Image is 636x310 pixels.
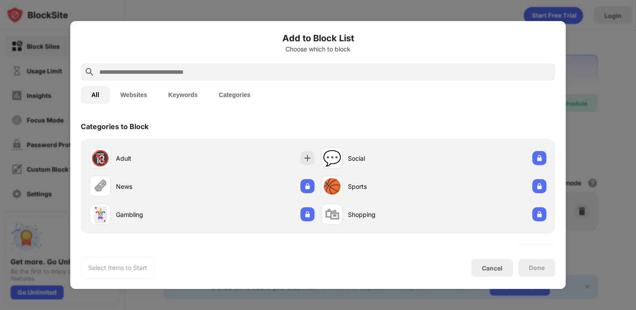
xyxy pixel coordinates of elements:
div: Choose which to block [81,46,555,53]
div: 💬 [323,149,341,167]
div: 🃏 [91,205,109,223]
div: Categories to Block [81,122,148,131]
div: Sports [348,182,434,191]
h6: Add to Block List [81,32,555,45]
div: Shopping [348,210,434,219]
div: Done [529,264,545,271]
div: Select Items to Start [88,263,147,272]
div: 🛍 [325,205,340,223]
button: Keywords [158,86,208,104]
div: 🗞 [93,177,108,195]
div: Cancel [482,264,502,272]
div: Social [348,154,434,163]
button: All [81,86,110,104]
div: Gambling [116,210,202,219]
div: 🏀 [323,177,341,195]
button: Categories [208,86,261,104]
div: 🔞 [91,149,109,167]
button: Websites [110,86,158,104]
div: News [116,182,202,191]
div: Adult [116,154,202,163]
img: search.svg [84,67,95,77]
